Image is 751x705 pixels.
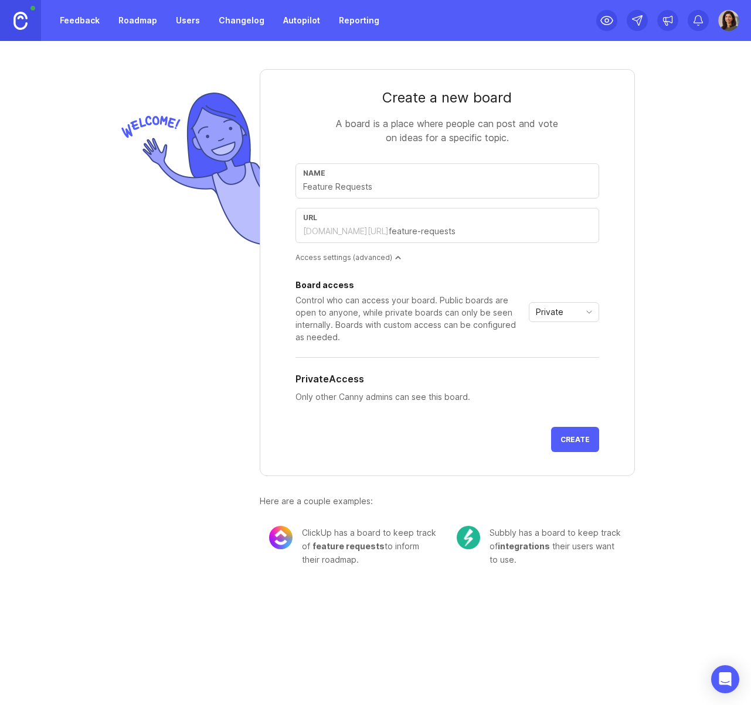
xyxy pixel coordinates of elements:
input: Feature Requests [303,180,592,193]
div: A board is a place where people can post and vote on ideas for a specific topic. [330,117,565,145]
button: Create [551,427,599,452]
div: Subbly has a board to keep track of their users want to use. [490,526,626,566]
div: ClickUp has a board to keep track of to inform their roadmap. [302,526,438,566]
div: [DOMAIN_NAME][URL] [303,225,389,237]
div: Create a new board [295,88,599,107]
span: integrations [498,541,550,551]
h5: Private Access [295,372,364,386]
a: Reporting [332,10,386,31]
div: Access settings (advanced) [295,252,599,262]
img: c104e91677ce72f6b937eb7b5afb1e94.png [457,526,480,549]
a: Roadmap [111,10,164,31]
span: Create [560,435,590,444]
a: Users [169,10,207,31]
img: 8cacae02fdad0b0645cb845173069bf5.png [269,526,293,549]
p: Only other Canny admins can see this board. [295,391,599,403]
input: feature-requests [389,225,592,238]
img: Canny Home [13,12,28,30]
div: Control who can access your board. Public boards are open to anyone, while private boards can onl... [295,294,524,343]
a: Feedback [53,10,107,31]
a: Autopilot [276,10,327,31]
img: welcome-img-178bf9fb836d0a1529256ffe415d7085.png [117,88,260,250]
svg: toggle icon [580,307,599,317]
div: toggle menu [529,302,599,322]
span: Private [536,306,563,319]
div: Open Intercom Messenger [711,665,739,693]
div: Board access [295,281,524,289]
img: Zara Dana [718,10,739,31]
span: feature requests [312,541,385,551]
div: Name [303,169,592,177]
div: Here are a couple examples: [260,495,635,508]
a: Changelog [212,10,271,31]
div: url [303,213,592,222]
